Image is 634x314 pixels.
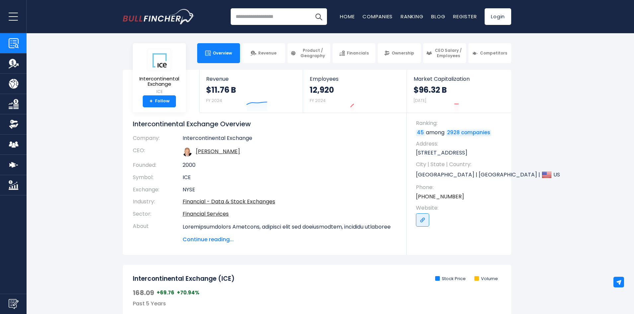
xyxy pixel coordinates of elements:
a: Competitors [468,43,511,63]
strong: $11.76 B [206,85,236,95]
li: Stock Price [435,276,466,282]
a: Intercontinental Exchange ICE [138,49,181,95]
span: 168.09 [133,288,154,297]
small: [DATE] [414,98,426,103]
span: Market Capitalization [414,76,504,82]
a: Register [453,13,477,20]
h1: Intercontinental Exchange Overview [133,120,397,128]
a: Companies [362,13,393,20]
th: Industry: [133,196,183,208]
a: Go to link [416,213,429,227]
td: Intercontinental Exchange [183,135,397,145]
img: jeffrey-sprecher.jpg [183,147,192,157]
a: Product / Geography [287,43,330,63]
th: About [133,220,183,244]
th: CEO: [133,145,183,159]
span: Product / Geography [298,48,327,58]
td: NYSE [183,184,397,196]
th: Exchange: [133,184,183,196]
a: Market Capitalization $96.32 B [DATE] [407,70,511,113]
a: Ownership [378,43,421,63]
small: ICE [138,89,181,95]
a: ceo [196,148,240,155]
span: Competitors [480,51,507,56]
span: City | State | Country: [416,161,505,168]
img: Bullfincher logo [123,9,195,24]
li: Volume [474,276,498,282]
span: Continue reading... [183,236,397,244]
span: Revenue [206,76,296,82]
span: Phone: [416,184,505,191]
strong: $96.32 B [414,85,447,95]
a: Employees 12,920 FY 2024 [303,70,406,113]
p: [STREET_ADDRESS] [416,149,505,157]
a: Go to homepage [123,9,194,24]
span: Website: [416,204,505,212]
th: Company: [133,135,183,145]
a: Financial - Data & Stock Exchanges [183,198,275,205]
th: Sector: [133,208,183,220]
a: 45 [416,130,425,136]
span: Financials [347,51,369,56]
span: Past 5 Years [133,300,166,307]
th: Founded: [133,159,183,171]
a: Blog [431,13,445,20]
span: CEO Salary / Employees [434,48,463,58]
a: Ranking [401,13,423,20]
a: [PHONE_NUMBER] [416,193,464,200]
a: Revenue $11.76 B FY 2024 [199,70,303,113]
span: Ranking: [416,120,505,127]
a: CEO Salary / Employees [423,43,466,63]
span: Employees [310,76,400,82]
a: +Follow [143,95,176,107]
strong: 12,920 [310,85,334,95]
span: Overview [213,51,232,56]
small: FY 2024 [310,98,326,103]
p: [GEOGRAPHIC_DATA] | [GEOGRAPHIC_DATA] | US [416,170,505,180]
small: FY 2024 [206,98,222,103]
a: Home [340,13,355,20]
button: Search [310,8,327,25]
span: +70.94% [177,289,199,296]
td: ICE [183,171,397,184]
span: Revenue [258,51,277,56]
a: Login [485,8,511,25]
span: Address: [416,140,505,148]
a: 2928 companies [446,130,491,136]
th: Symbol: [133,171,183,184]
p: among [416,129,505,136]
span: +69.76 [157,289,174,296]
a: Financials [333,43,375,63]
td: 2000 [183,159,397,171]
a: Financial Services [183,210,229,218]
h2: Intercontinental Exchange (ICE) [133,275,235,283]
a: Overview [197,43,240,63]
img: Ownership [9,119,19,129]
span: Intercontinental Exchange [138,76,181,87]
strong: + [149,98,153,104]
span: Ownership [392,51,414,56]
a: Revenue [242,43,285,63]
